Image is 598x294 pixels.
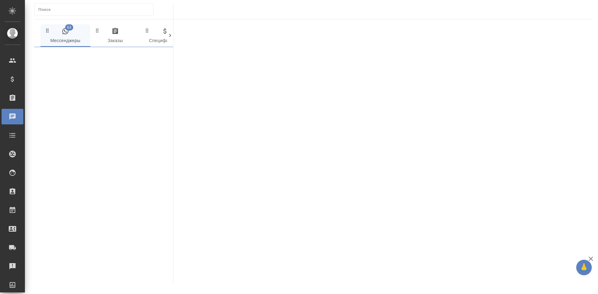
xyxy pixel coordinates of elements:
[576,260,592,275] button: 🙏
[579,261,589,274] span: 🙏
[38,5,153,14] input: Поиск
[94,27,100,33] svg: Зажми и перетащи, чтобы поменять порядок вкладок
[94,27,136,45] span: Заказы
[65,24,73,31] span: 63
[45,27,50,33] svg: Зажми и перетащи, чтобы поменять порядок вкладок
[44,27,87,45] span: Мессенджеры
[144,27,186,45] span: Спецификации
[144,27,150,33] svg: Зажми и перетащи, чтобы поменять порядок вкладок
